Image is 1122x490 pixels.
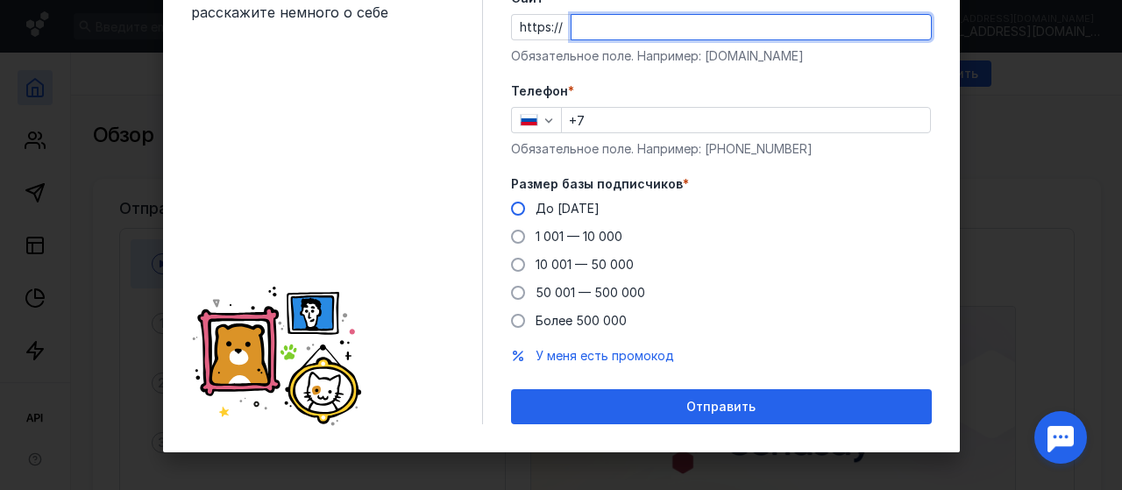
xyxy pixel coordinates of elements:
span: 1 001 — 10 000 [536,229,622,244]
span: До [DATE] [536,201,600,216]
button: Отправить [511,389,932,424]
div: Обязательное поле. Например: [DOMAIN_NAME] [511,47,932,65]
span: Телефон [511,82,568,100]
span: Отправить [686,400,756,415]
span: У меня есть промокод [536,348,674,363]
button: У меня есть промокод [536,347,674,365]
span: Более 500 000 [536,313,627,328]
span: 10 001 — 50 000 [536,257,634,272]
span: 50 001 — 500 000 [536,285,645,300]
div: Обязательное поле. Например: [PHONE_NUMBER] [511,140,932,158]
span: Размер базы подписчиков [511,175,683,193]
